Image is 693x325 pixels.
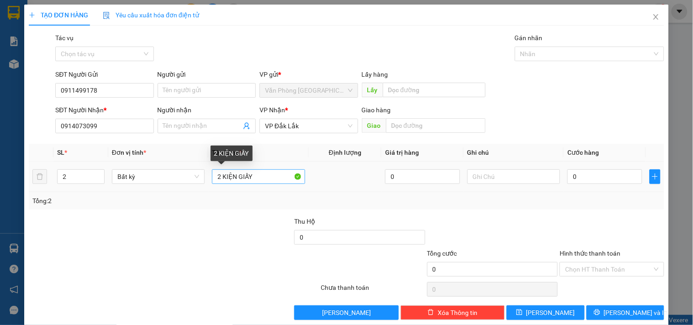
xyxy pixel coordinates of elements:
button: printer[PERSON_NAME] và In [587,305,664,320]
span: VP Đắk Lắk [265,119,352,133]
div: SĐT Người Nhận [55,105,153,115]
span: Yêu cầu xuất hóa đơn điện tử [103,11,199,19]
span: delete [428,309,434,316]
span: Cước hàng [567,149,599,156]
span: Bất kỳ [117,170,199,183]
div: Văn Phòng [GEOGRAPHIC_DATA] [8,8,101,30]
span: SL [118,63,130,76]
div: Người gửi [158,69,256,79]
div: SĐT Người Gửi [55,69,153,79]
label: Gán nhãn [515,34,543,42]
input: Dọc đường [386,118,486,133]
span: [PERSON_NAME] [526,308,575,318]
button: delete [32,169,47,184]
div: 2 KIỆN GIẤY [211,146,253,161]
span: Giao [362,118,386,133]
div: 50.000 [7,48,102,59]
div: Chưa thanh toán [320,283,426,299]
div: VP Đắk Lắk [107,8,171,30]
th: Ghi chú [464,144,564,162]
span: Nhận: [107,9,129,18]
span: plus [29,12,35,18]
span: Văn Phòng Tân Phú [265,84,352,97]
span: user-add [243,122,250,130]
span: Định lượng [329,149,361,156]
div: Người nhận [158,105,256,115]
div: VP gửi [259,69,358,79]
span: save [516,309,523,316]
span: Giao hàng [362,106,391,114]
span: [PERSON_NAME] và In [604,308,668,318]
span: Đơn vị tính [112,149,146,156]
span: Lấy [362,83,383,97]
img: icon [103,12,110,19]
span: plus [650,173,660,180]
button: Close [643,5,669,30]
span: Tổng cước [427,250,457,257]
button: save[PERSON_NAME] [507,305,584,320]
span: VP Nhận [259,106,285,114]
input: Dọc đường [383,83,486,97]
button: deleteXóa Thông tin [401,305,505,320]
span: Xóa Thông tin [438,308,477,318]
span: printer [594,309,600,316]
span: Thu Hộ [294,218,315,225]
label: Hình thức thanh toán [560,250,620,257]
span: close [652,13,660,21]
input: VD: Bàn, Ghế [212,169,305,184]
span: CR : [7,49,21,58]
label: Tác vụ [55,34,74,42]
span: [PERSON_NAME] [322,308,371,318]
div: 0337755194 [8,30,101,42]
span: Lấy hàng [362,71,388,78]
button: [PERSON_NAME] [294,305,398,320]
button: plus [650,169,661,184]
span: TẠO ĐƠN HÀNG [29,11,88,19]
span: Gửi: [8,9,22,18]
input: Ghi Chú [467,169,560,184]
div: 0974874884 [107,30,171,42]
div: Tên hàng: 1 KIỆN ĐEN ( : 1 ) [8,64,171,76]
div: Tổng: 2 [32,196,268,206]
input: 0 [385,169,460,184]
span: SL [57,149,64,156]
span: Giá trị hàng [385,149,419,156]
